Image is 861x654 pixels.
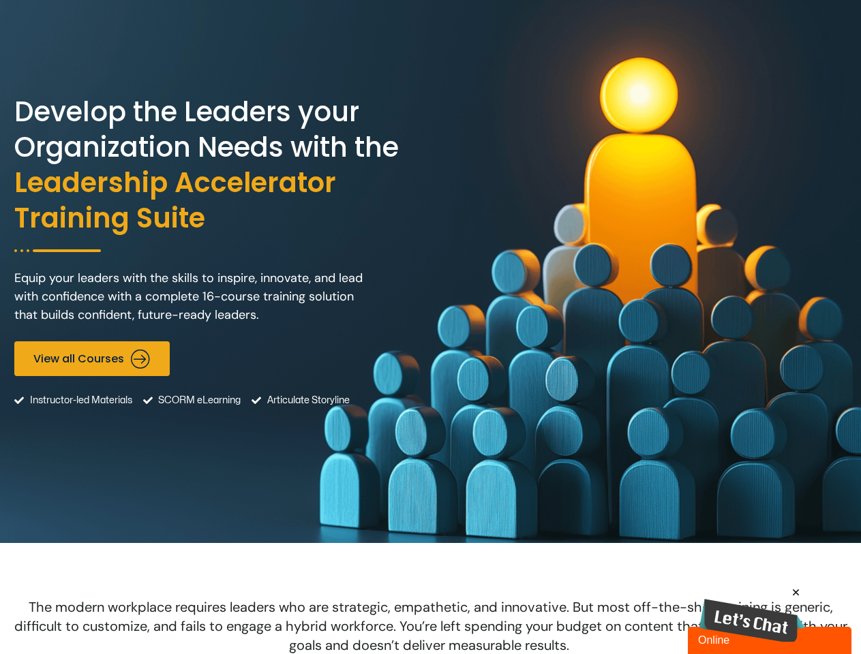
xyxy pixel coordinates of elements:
[688,624,854,654] iframe: chat widget
[27,383,132,418] span: Instructor-led Materials
[155,383,241,418] span: SCORM eLearning
[14,341,170,376] a: View all Courses
[14,269,369,324] p: Equip your leaders with the skills to inspire, innovate, and lead with confidence with a complete...
[699,587,805,642] iframe: chat widget
[14,598,847,654] span: The modern workplace requires leaders who are strategic, empathetic, and innovative. But most off...
[33,352,124,365] span: View all Courses
[14,165,427,236] span: Leadership Accelerator Training Suite
[14,94,427,236] h2: Develop the Leaders your Organization Needs with the
[264,383,350,418] span: Articulate Storyline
